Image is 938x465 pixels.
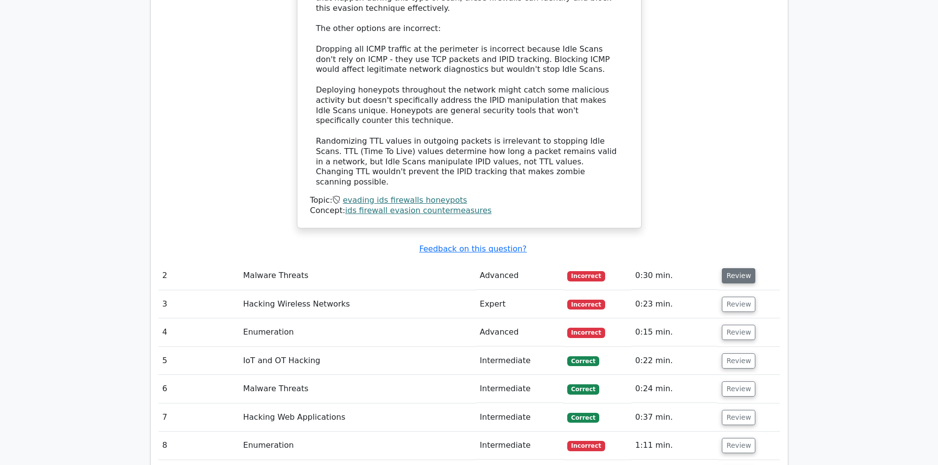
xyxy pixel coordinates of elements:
td: IoT and OT Hacking [239,347,476,375]
td: 2 [159,262,239,290]
button: Review [722,381,755,397]
a: Feedback on this question? [419,244,526,253]
td: 4 [159,318,239,346]
td: 8 [159,432,239,460]
span: Incorrect [567,328,605,338]
td: Enumeration [239,318,476,346]
span: Incorrect [567,271,605,281]
td: Malware Threats [239,262,476,290]
td: 6 [159,375,239,403]
td: Expert [476,290,563,318]
span: Correct [567,356,599,366]
td: 7 [159,403,239,432]
td: 0:24 min. [631,375,718,403]
td: Intermediate [476,403,563,432]
td: 5 [159,347,239,375]
td: 3 [159,290,239,318]
td: 0:37 min. [631,403,718,432]
a: evading ids firewalls honeypots [343,195,467,205]
button: Review [722,353,755,369]
td: Hacking Wireless Networks [239,290,476,318]
td: Intermediate [476,347,563,375]
td: 1:11 min. [631,432,718,460]
td: Malware Threats [239,375,476,403]
span: Incorrect [567,441,605,451]
a: ids firewall evasion countermeasures [345,206,491,215]
button: Review [722,438,755,453]
td: 0:15 min. [631,318,718,346]
button: Review [722,297,755,312]
td: 0:22 min. [631,347,718,375]
td: 0:23 min. [631,290,718,318]
td: Intermediate [476,432,563,460]
td: Intermediate [476,375,563,403]
td: Advanced [476,262,563,290]
td: Advanced [476,318,563,346]
span: Correct [567,413,599,423]
span: Incorrect [567,300,605,310]
div: Concept: [310,206,628,216]
td: Enumeration [239,432,476,460]
td: Hacking Web Applications [239,403,476,432]
button: Review [722,410,755,425]
td: 0:30 min. [631,262,718,290]
span: Correct [567,384,599,394]
button: Review [722,268,755,283]
button: Review [722,325,755,340]
div: Topic: [310,195,628,206]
